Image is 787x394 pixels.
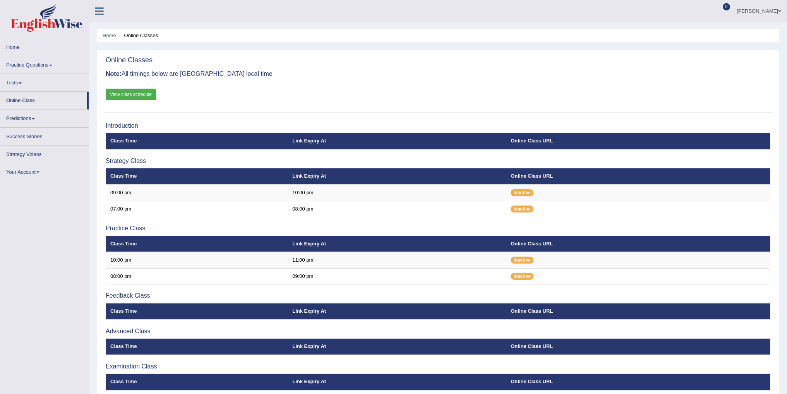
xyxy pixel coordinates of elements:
[106,158,770,164] h3: Strategy Class
[106,168,288,185] th: Class Time
[106,185,288,201] td: 09:00 pm
[106,252,288,268] td: 10:00 pm
[288,252,506,268] td: 11:00 pm
[106,201,288,217] td: 07:00 pm
[106,268,288,284] td: 08:00 pm
[106,292,770,299] h3: Feedback Class
[511,189,533,196] span: Inactive
[0,74,89,89] a: Tests
[506,133,770,149] th: Online Class URL
[288,303,506,320] th: Link Expiry At
[106,328,770,335] h3: Advanced Class
[723,3,730,10] span: 0
[106,339,288,355] th: Class Time
[506,339,770,355] th: Online Class URL
[511,273,533,280] span: Inactive
[506,168,770,185] th: Online Class URL
[511,257,533,264] span: Inactive
[288,339,506,355] th: Link Expiry At
[288,201,506,217] td: 08:00 pm
[106,303,288,320] th: Class Time
[0,56,89,71] a: Practice Questions
[0,92,87,107] a: Online Class
[106,236,288,252] th: Class Time
[288,133,506,149] th: Link Expiry At
[0,146,89,161] a: Strategy Videos
[0,38,89,53] a: Home
[106,122,770,129] h3: Introduction
[288,236,506,252] th: Link Expiry At
[0,110,89,125] a: Predictions
[506,303,770,320] th: Online Class URL
[106,70,770,77] h3: All timings below are [GEOGRAPHIC_DATA] local time
[103,33,116,38] a: Home
[506,374,770,390] th: Online Class URL
[106,70,122,77] b: Note:
[106,133,288,149] th: Class Time
[106,374,288,390] th: Class Time
[506,236,770,252] th: Online Class URL
[511,206,533,212] span: Inactive
[288,374,506,390] th: Link Expiry At
[106,363,770,370] h3: Examination Class
[106,57,153,64] h2: Online Classes
[117,32,158,39] li: Online Classes
[106,89,156,100] a: View class schedule
[0,163,89,178] a: Your Account
[0,128,89,143] a: Success Stories
[288,185,506,201] td: 10:00 pm
[288,268,506,284] td: 09:00 pm
[106,225,770,232] h3: Practice Class
[288,168,506,185] th: Link Expiry At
